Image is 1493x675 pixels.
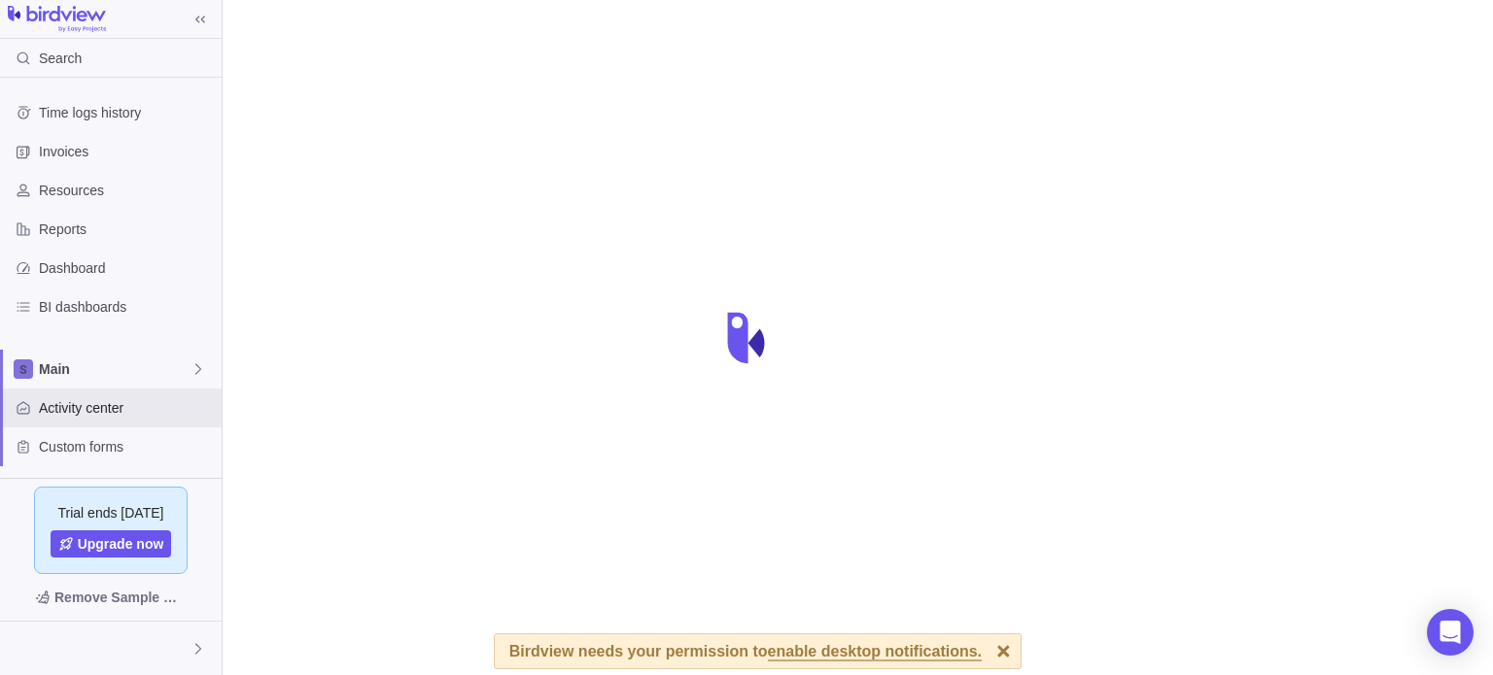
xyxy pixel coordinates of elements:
[1427,609,1474,656] div: Open Intercom Messenger
[39,297,214,317] span: BI dashboards
[54,586,187,609] span: Remove Sample Data
[768,644,982,661] span: enable desktop notifications.
[51,530,172,557] a: Upgrade now
[39,258,214,278] span: Dashboard
[39,219,214,239] span: Reports
[39,142,214,161] span: Invoices
[58,503,164,523] span: Trial ends [DATE]
[16,582,206,613] span: Remove Sample Data
[39,49,82,68] span: Search
[12,637,35,660] div: New
[39,359,191,379] span: Main
[39,398,214,418] span: Activity center
[39,103,214,122] span: Time logs history
[509,634,982,668] div: Birdview needs your permission to
[78,534,164,554] span: Upgrade now
[708,299,785,377] div: loading
[39,437,214,456] span: Custom forms
[8,6,106,33] img: logo
[39,181,214,200] span: Resources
